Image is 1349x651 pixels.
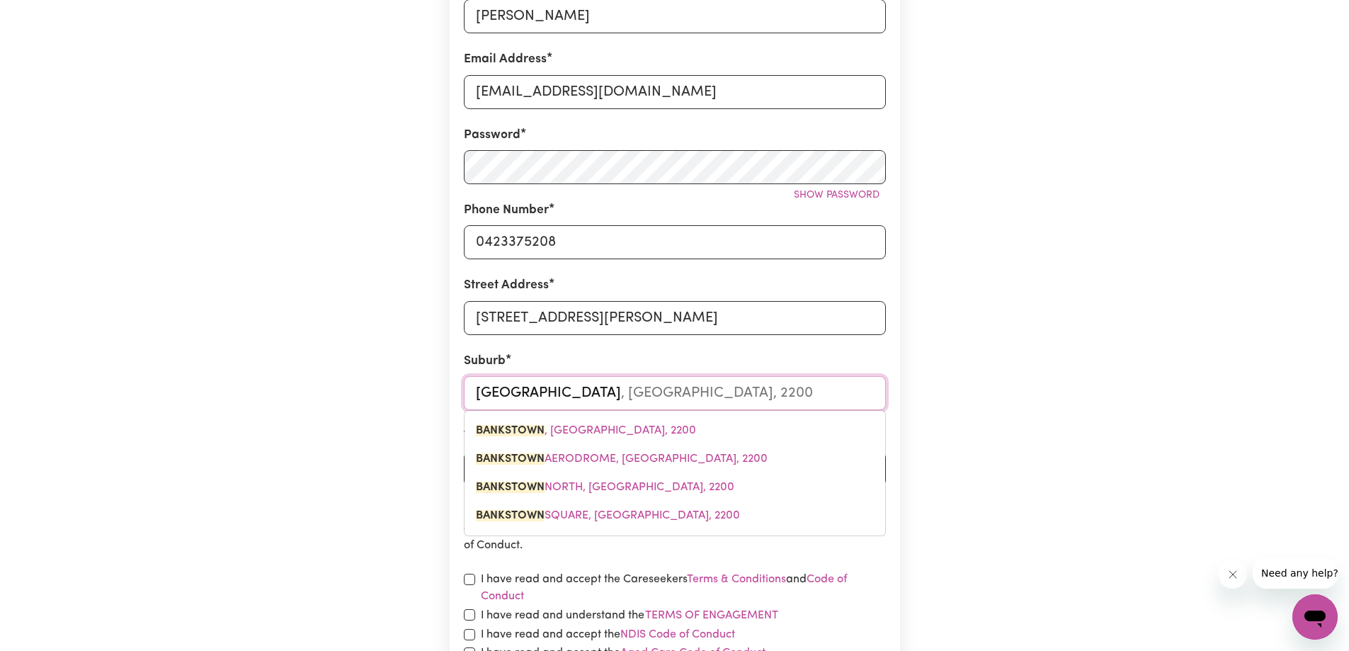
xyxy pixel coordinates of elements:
label: I have read and understand the [481,606,779,625]
button: Show password [787,184,886,206]
input: e.g. daniela.d88@gmail.com [464,75,886,109]
label: Suburb [464,352,506,370]
mark: BANKSTOWN [476,482,545,493]
label: Email Address [464,50,547,69]
a: Code of Conduct [481,574,847,602]
button: I have read and understand the [644,606,779,625]
mark: BANKSTOWN [476,453,545,465]
div: menu-options [464,410,886,536]
a: Terms & Conditions [687,574,786,585]
iframe: Close message [1219,560,1247,589]
a: BANKSTOWN, New South Wales, 2200 [465,417,885,445]
a: NDIS Code of Conduct [620,629,735,640]
a: BANKSTOWN AERODROME, New South Wales, 2200 [465,445,885,473]
label: Password [464,126,520,145]
span: SQUARE, [GEOGRAPHIC_DATA], 2200 [476,510,740,521]
a: BANKSTOWN SQUARE, New South Wales, 2200 [465,502,885,530]
a: BANKSTOWN NORTH, New South Wales, 2200 [465,473,885,502]
mark: BANKSTOWN [476,510,545,521]
label: Phone Number [464,201,549,220]
input: e.g. 221B Victoria St [464,301,886,335]
iframe: Button to launch messaging window [1292,594,1338,640]
input: e.g. North Bondi, New South Wales [464,376,886,410]
label: I have read and accept the [481,626,735,643]
input: e.g. 0412 345 678 [464,225,886,259]
span: , [GEOGRAPHIC_DATA], 2200 [476,425,696,436]
span: Show password [794,190,880,200]
mark: BANKSTOWN [476,425,545,436]
label: Street Address [464,276,549,295]
span: Need any help? [8,10,86,21]
span: NORTH, [GEOGRAPHIC_DATA], 2200 [476,482,734,493]
iframe: Message from company [1253,557,1338,589]
label: I have read and accept the Careseekers and [481,571,886,605]
span: AERODROME, [GEOGRAPHIC_DATA], 2200 [476,453,768,465]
